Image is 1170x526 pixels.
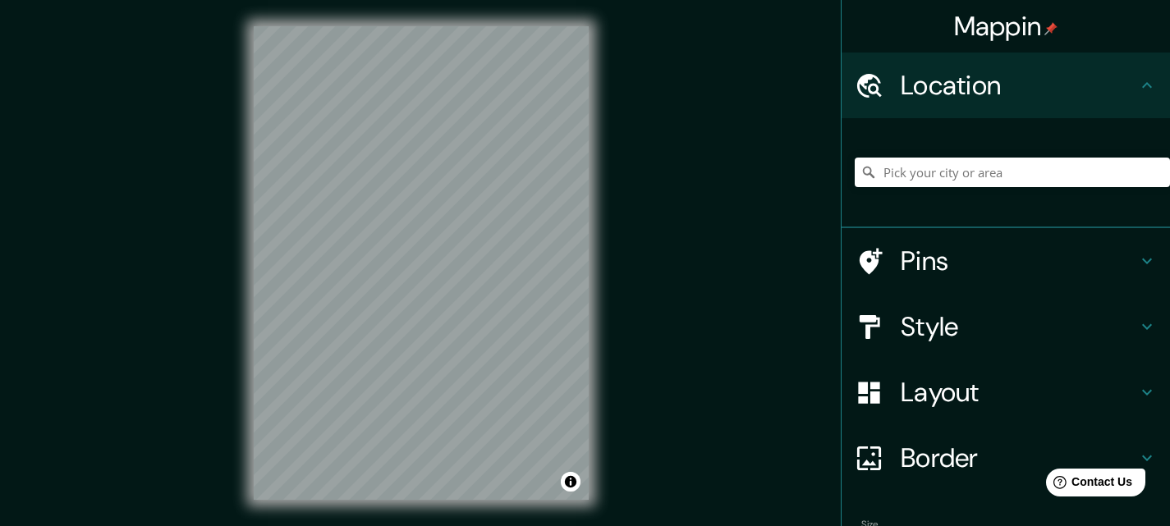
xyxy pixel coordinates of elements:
[901,376,1137,409] h4: Layout
[842,294,1170,359] div: Style
[901,310,1137,343] h4: Style
[842,53,1170,118] div: Location
[842,425,1170,491] div: Border
[561,472,580,492] button: Toggle attribution
[1044,22,1058,35] img: pin-icon.png
[901,245,1137,277] h4: Pins
[901,441,1137,474] h4: Border
[855,158,1170,187] input: Pick your city or area
[842,228,1170,294] div: Pins
[901,69,1137,102] h4: Location
[954,10,1058,43] h4: Mappin
[1024,462,1152,508] iframe: Help widget launcher
[842,359,1170,425] div: Layout
[254,26,589,500] canvas: Map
